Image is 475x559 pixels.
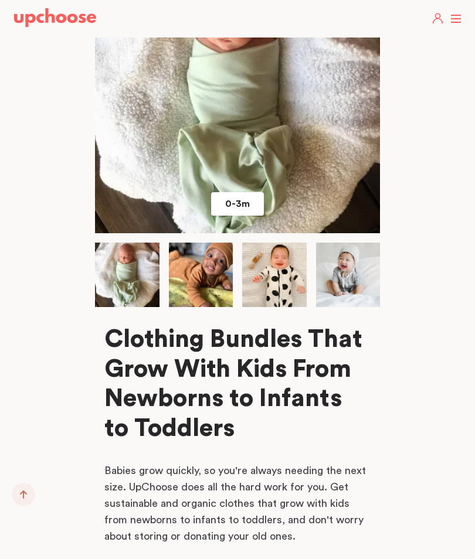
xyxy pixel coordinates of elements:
img: 0-3m [95,243,160,307]
a: UpChoose [14,8,96,30]
img: 3-6m [169,234,233,315]
img: 6-9m [242,234,307,315]
p: Babies grow quickly, so you're always needing the next size. UpChoose does all the hard work for ... [104,462,371,544]
p: 0-3m [225,197,250,211]
h2: Clothing Bundles That Grow With Kids From Newborns to Infants to Toddlers [104,325,371,444]
img: UpChoose [14,8,96,27]
img: 9-12m [316,234,381,315]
